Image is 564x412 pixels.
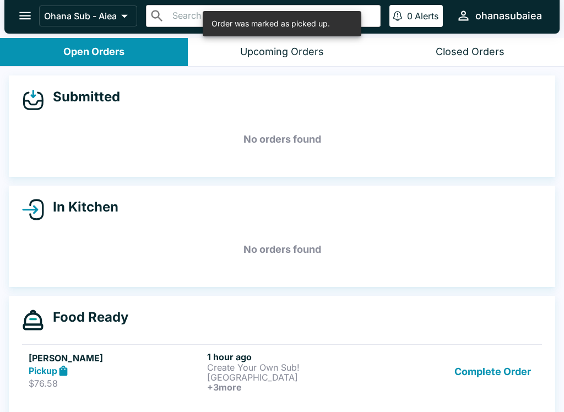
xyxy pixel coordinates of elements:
[415,10,438,21] p: Alerts
[39,6,137,26] button: Ohana Sub - Aiea
[207,362,381,372] p: Create Your Own Sub!
[475,9,542,23] div: ohanasubaiea
[407,10,413,21] p: 0
[240,46,324,58] div: Upcoming Orders
[63,46,124,58] div: Open Orders
[44,89,120,105] h4: Submitted
[207,372,381,382] p: [GEOGRAPHIC_DATA]
[29,365,57,376] strong: Pickup
[44,309,128,326] h4: Food Ready
[11,2,39,30] button: open drawer
[22,230,542,269] h5: No orders found
[436,46,505,58] div: Closed Orders
[22,344,542,399] a: [PERSON_NAME]Pickup$76.581 hour agoCreate Your Own Sub![GEOGRAPHIC_DATA]+3moreComplete Order
[44,199,118,215] h4: In Kitchen
[44,10,117,21] p: Ohana Sub - Aiea
[211,14,330,33] div: Order was marked as picked up.
[207,382,381,392] h6: + 3 more
[29,351,203,365] h5: [PERSON_NAME]
[450,351,535,392] button: Complete Order
[29,378,203,389] p: $76.58
[452,4,546,28] button: ohanasubaiea
[169,8,376,24] input: Search orders by name or phone number
[22,120,542,159] h5: No orders found
[207,351,381,362] h6: 1 hour ago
